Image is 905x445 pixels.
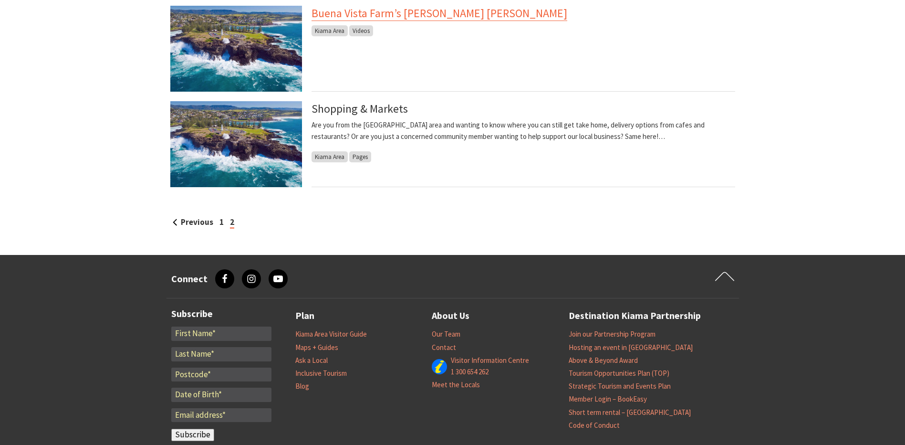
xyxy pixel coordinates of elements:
[230,217,234,229] span: 2
[295,381,309,391] a: Blog
[569,356,638,365] a: Above & Beyond Award
[569,343,693,352] a: Hosting an event in [GEOGRAPHIC_DATA]
[171,388,271,402] input: Date of Birth*
[451,356,529,365] a: Visitor Information Centre
[569,381,671,391] a: Strategic Tourism and Events Plan
[569,329,655,339] a: Join our Partnership Program
[312,101,408,116] a: Shopping & Markets
[569,394,647,404] a: Member Login – BookEasy
[171,308,271,319] h3: Subscribe
[569,408,691,430] a: Short term rental – [GEOGRAPHIC_DATA] Code of Conduct
[312,6,567,21] a: Buena Vista Farm’s [PERSON_NAME] [PERSON_NAME]
[171,368,271,382] input: Postcode*
[432,343,456,352] a: Contact
[569,369,669,378] a: Tourism Opportunities Plan (TOP)
[171,327,271,341] input: First Name*
[569,308,701,324] a: Destination Kiama Partnership
[349,151,371,162] span: Pages
[295,308,314,324] a: Plan
[171,347,271,361] input: Last Name*
[171,408,271,423] input: Email address*
[295,329,367,339] a: Kiama Area Visitor Guide
[170,101,302,187] img: Kiama Hero Image - Photo credit: Elev8 Aerial Images
[173,217,213,227] a: Previous
[295,369,347,378] a: Inclusive Tourism
[219,217,224,227] a: 1
[295,343,338,352] a: Maps + Guides
[312,151,348,162] span: Kiama Area
[171,429,214,441] input: Subscribe
[171,273,208,285] h3: Connect
[295,356,328,365] a: Ask a Local
[432,329,460,339] a: Our Team
[170,6,302,92] img: Kiama Hero Image - Photo credit: Elev8 Aerial Images
[349,25,373,36] span: Videos
[312,119,735,142] p: Are you from the [GEOGRAPHIC_DATA] area and wanting to know where you can still get take home, de...
[432,308,469,324] a: About Us
[312,25,348,36] span: Kiama Area
[432,380,480,390] a: Meet the Locals
[451,367,489,377] a: 1 300 654 262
